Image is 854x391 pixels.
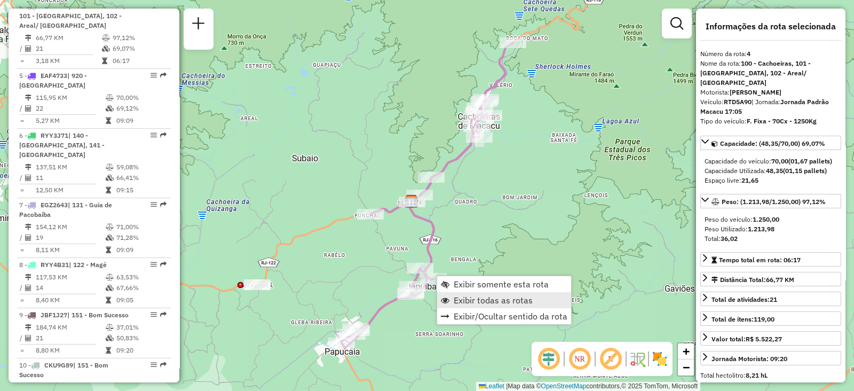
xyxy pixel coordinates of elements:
[700,272,841,286] a: Distância Total:66,77 KM
[116,272,167,283] td: 63,53%
[41,261,69,269] span: RYY4B31
[35,245,105,255] td: 8,11 KM
[700,116,841,126] div: Tipo do veículo:
[19,131,105,159] span: 6 -
[700,311,841,326] a: Total de itens:119,00
[102,58,107,64] i: Tempo total em rota
[783,167,827,175] strong: (01,15 pallets)
[116,232,167,243] td: 71,28%
[188,13,209,37] a: Nova sessão e pesquisa
[160,132,167,138] em: Rota exportada
[35,162,105,173] td: 137,51 KM
[700,194,841,208] a: Peso: (1.213,98/1.250,00) 97,12%
[19,103,25,114] td: /
[102,45,110,52] i: % de utilização da cubagem
[506,382,508,390] span: |
[160,72,167,79] em: Rota exportada
[116,345,167,356] td: 09:20
[35,345,105,356] td: 8,80 KM
[116,333,167,343] td: 50,83%
[35,43,101,54] td: 21
[19,43,25,54] td: /
[724,98,752,106] strong: RTD5A90
[106,335,114,341] i: % de utilização da cubagem
[753,215,779,223] strong: 1.250,00
[747,117,817,125] strong: F. Fixa - 70Cx - 1250Kg
[700,88,841,97] div: Motorista:
[35,295,105,306] td: 8,40 KM
[41,201,68,209] span: EGZ2643
[678,343,694,359] a: Zoom in
[25,324,31,331] i: Distância Total
[722,198,826,206] span: Peso: (1.213,98/1.250,00) 97,12%
[116,173,167,183] td: 66,41%
[666,13,687,34] a: Exibir filtros
[19,2,125,29] span: | 100 - Cachoeiras, 101 - [GEOGRAPHIC_DATA], 102 - Areal/ [GEOGRAPHIC_DATA]
[116,185,167,195] td: 09:15
[711,275,794,285] div: Distância Total:
[683,345,690,358] span: +
[747,50,750,58] strong: 4
[106,175,114,181] i: % de utilização da cubagem
[112,43,166,54] td: 69,07%
[19,361,108,379] span: 10 -
[35,222,105,232] td: 154,12 KM
[711,315,774,324] div: Total de itens:
[25,274,31,280] i: Distância Total
[700,210,841,248] div: Peso: (1.213,98/1.250,00) 97,12%
[437,308,571,324] li: Exibir/Ocultar sentido da rota
[106,105,114,112] i: % de utilização da cubagem
[536,346,562,372] span: Ocultar deslocamento
[25,224,31,230] i: Distância Total
[700,136,841,150] a: Capacidade: (48,35/70,00) 69,07%
[67,311,129,319] span: | 151 - Bom Sucesso
[35,185,105,195] td: 12,50 KM
[160,311,167,318] em: Rota exportada
[116,115,167,126] td: 09:09
[746,335,782,343] strong: R$ 5.522,27
[19,261,107,269] span: 8 -
[160,362,167,368] em: Rota exportada
[102,35,110,41] i: % de utilização do peso
[711,295,777,303] span: Total de atividades:
[116,245,167,255] td: 09:09
[69,261,107,269] span: | 122 - Magé
[35,232,105,243] td: 19
[19,115,25,126] td: =
[35,333,105,343] td: 21
[437,292,571,308] li: Exibir todas as rotas
[721,234,738,243] strong: 36,02
[705,166,837,176] div: Capacidade Utilizada:
[700,98,829,115] span: | Jornada:
[700,59,811,87] strong: 100 - Cachoeiras, 101 - [GEOGRAPHIC_DATA], 102 - Areal/ [GEOGRAPHIC_DATA]
[19,2,125,29] span: 4 -
[244,279,271,290] div: Atividade não roteirizada - ERCILIA GUIMARAES BORGES DA MOTTA
[700,59,841,88] div: Nome da rota:
[700,351,841,365] a: Jornada Motorista: 09:20
[106,297,111,303] i: Tempo total em rota
[35,33,101,43] td: 66,77 KM
[19,333,25,343] td: /
[151,201,157,208] em: Opções
[35,115,105,126] td: 5,27 KM
[116,222,167,232] td: 71,00%
[25,175,31,181] i: Total de Atividades
[19,345,25,356] td: =
[106,274,114,280] i: % de utilização do peso
[541,382,587,390] a: OpenStreetMap
[19,72,87,89] span: 5 -
[19,311,129,319] span: 9 -
[454,296,533,304] span: Exibir todas as rotas
[106,285,114,291] i: % de utilização da cubagem
[711,334,782,344] div: Valor total:
[25,234,31,241] i: Total de Atividades
[151,362,157,368] em: Opções
[454,280,549,288] span: Exibir somente esta rota
[678,359,694,376] a: Zoom out
[741,176,758,184] strong: 21,65
[106,247,111,253] i: Tempo total em rota
[19,201,112,218] span: 7 -
[116,322,167,333] td: 37,01%
[567,346,592,372] span: Ocultar NR
[35,56,101,66] td: 3,18 KM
